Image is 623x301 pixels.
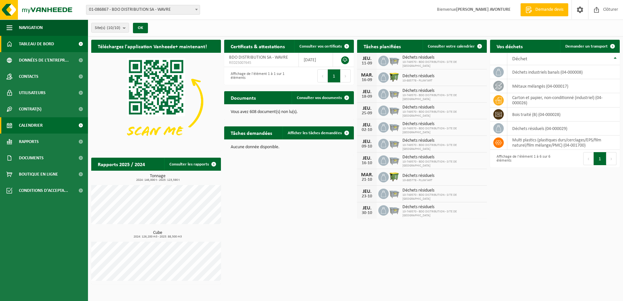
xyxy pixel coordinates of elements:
[402,93,484,101] span: 10-749570 - BDO DISTRIBUTION - SITE DE [GEOGRAPHIC_DATA]
[402,138,484,143] span: Déchets résiduels
[389,171,400,182] img: WB-1100-HPE-GN-51
[360,128,373,132] div: 02-10
[507,65,620,79] td: déchets industriels banals (04-000008)
[402,122,484,127] span: Déchets résiduels
[389,71,400,82] img: WB-1100-HPE-GN-51
[560,40,619,53] a: Demander un transport
[86,5,200,14] span: 01-086867 - BDO DISTRIBUTION SA - WAVRE
[507,107,620,122] td: bois traité (B) (04-000028)
[360,189,373,194] div: JEU.
[91,23,129,33] button: Site(s)(10/10)
[606,152,616,165] button: Next
[565,44,608,49] span: Demander un transport
[164,158,220,171] a: Consulter les rapports
[227,69,286,83] div: Affichage de l'élément 1 à 1 sur 1 éléments
[402,188,484,193] span: Déchets résiduels
[389,154,400,165] img: WB-2500-GAL-GY-01
[360,144,373,149] div: 09-10
[340,69,351,82] button: Next
[231,145,347,150] p: Aucune donnée disponible.
[360,211,373,215] div: 30-10
[360,61,373,66] div: 11-09
[360,194,373,199] div: 23-10
[294,40,353,53] a: Consulter vos certificats
[428,44,475,49] span: Consulter votre calendrier
[91,158,152,170] h2: Rapports 2025 / 2024
[402,193,484,201] span: 10-749570 - BDO DISTRIBUTION - SITE DE [GEOGRAPHIC_DATA]
[389,121,400,132] img: WB-2500-GAL-GY-01
[94,174,221,182] h3: Tonnage
[19,166,58,182] span: Boutique en ligne
[534,7,565,13] span: Demande devis
[402,60,484,68] span: 10-749570 - BDO DISTRIBUTION - SITE DE [GEOGRAPHIC_DATA]
[229,55,288,60] span: BDO DISTRIBUTION SA - WAVRE
[402,143,484,151] span: 10-749570 - BDO DISTRIBUTION - SITE DE [GEOGRAPHIC_DATA]
[389,105,400,116] img: WB-2500-GAL-GY-01
[389,204,400,215] img: WB-2500-GAL-GY-01
[19,101,41,117] span: Contrat(s)
[94,231,221,238] h3: Cube
[389,55,400,66] img: WB-2500-GAL-GY-01
[86,5,200,15] span: 01-086867 - BDO DISTRIBUTION SA - WAVRE
[490,40,529,52] h2: Vos déchets
[520,3,568,16] a: Demande devis
[402,105,484,110] span: Déchets résiduels
[19,68,38,85] span: Contacts
[402,205,484,210] span: Déchets résiduels
[95,23,120,33] span: Site(s)
[507,136,620,150] td: multi plastics (plastiques durs/cerclages/EPS/film naturel/film mélange/PMC) (04-001700)
[389,188,400,199] img: WB-2500-GAL-GY-01
[19,36,54,52] span: Tableau de bord
[292,91,353,104] a: Consulter vos documents
[19,134,39,150] span: Rapports
[402,55,484,60] span: Déchets résiduels
[283,126,353,139] a: Afficher les tâches demandées
[224,126,279,139] h2: Tâches demandées
[19,85,46,101] span: Utilisateurs
[317,69,328,82] button: Previous
[507,79,620,93] td: métaux mélangés (04-000017)
[360,73,373,78] div: MAR.
[493,151,552,166] div: Affichage de l'élément 1 à 6 sur 6 éléments
[224,40,291,52] h2: Certificats & attestations
[402,88,484,93] span: Déchets résiduels
[357,40,407,52] h2: Tâches planifiées
[91,53,221,150] img: Download de VHEPlus App
[360,161,373,165] div: 16-10
[288,131,342,135] span: Afficher les tâches demandées
[94,179,221,182] span: 2024: 146,000 t - 2025: 123,590 t
[297,96,342,100] span: Consulter vos documents
[583,152,594,165] button: Previous
[360,106,373,111] div: JEU.
[507,122,620,136] td: déchets résiduels (04-000029)
[456,7,511,12] strong: [PERSON_NAME] AVONTURE
[360,178,373,182] div: 21-10
[299,44,342,49] span: Consulter vos certificats
[402,179,434,182] span: 10-885778 - PLUM'ART
[402,160,484,168] span: 10-749570 - BDO DISTRIBUTION - SITE DE [GEOGRAPHIC_DATA]
[360,172,373,178] div: MAR.
[402,127,484,135] span: 10-749570 - BDO DISTRIBUTION - SITE DE [GEOGRAPHIC_DATA]
[389,88,400,99] img: WB-2500-GAL-GY-01
[402,74,434,79] span: Déchets résiduels
[19,150,44,166] span: Documents
[360,206,373,211] div: JEU.
[133,23,148,33] button: OK
[402,155,484,160] span: Déchets résiduels
[19,117,43,134] span: Calendrier
[19,182,68,199] span: Conditions d'accepta...
[299,53,333,67] td: [DATE]
[402,210,484,218] span: 10-749570 - BDO DISTRIBUTION - SITE DE [GEOGRAPHIC_DATA]
[19,52,69,68] span: Données de l'entrepr...
[360,122,373,128] div: JEU.
[224,91,262,104] h2: Documents
[507,93,620,107] td: carton et papier, non-conditionné (industriel) (04-000026)
[360,78,373,82] div: 16-09
[229,60,294,65] span: RED25007645
[360,156,373,161] div: JEU.
[402,79,434,83] span: 10-885778 - PLUM'ART
[91,40,213,52] h2: Téléchargez l'application Vanheede+ maintenant!
[231,110,347,114] p: Vous avez 608 document(s) non lu(s).
[512,56,527,62] span: Déchet
[94,235,221,238] span: 2024: 126,200 m3 - 2025: 88,500 m3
